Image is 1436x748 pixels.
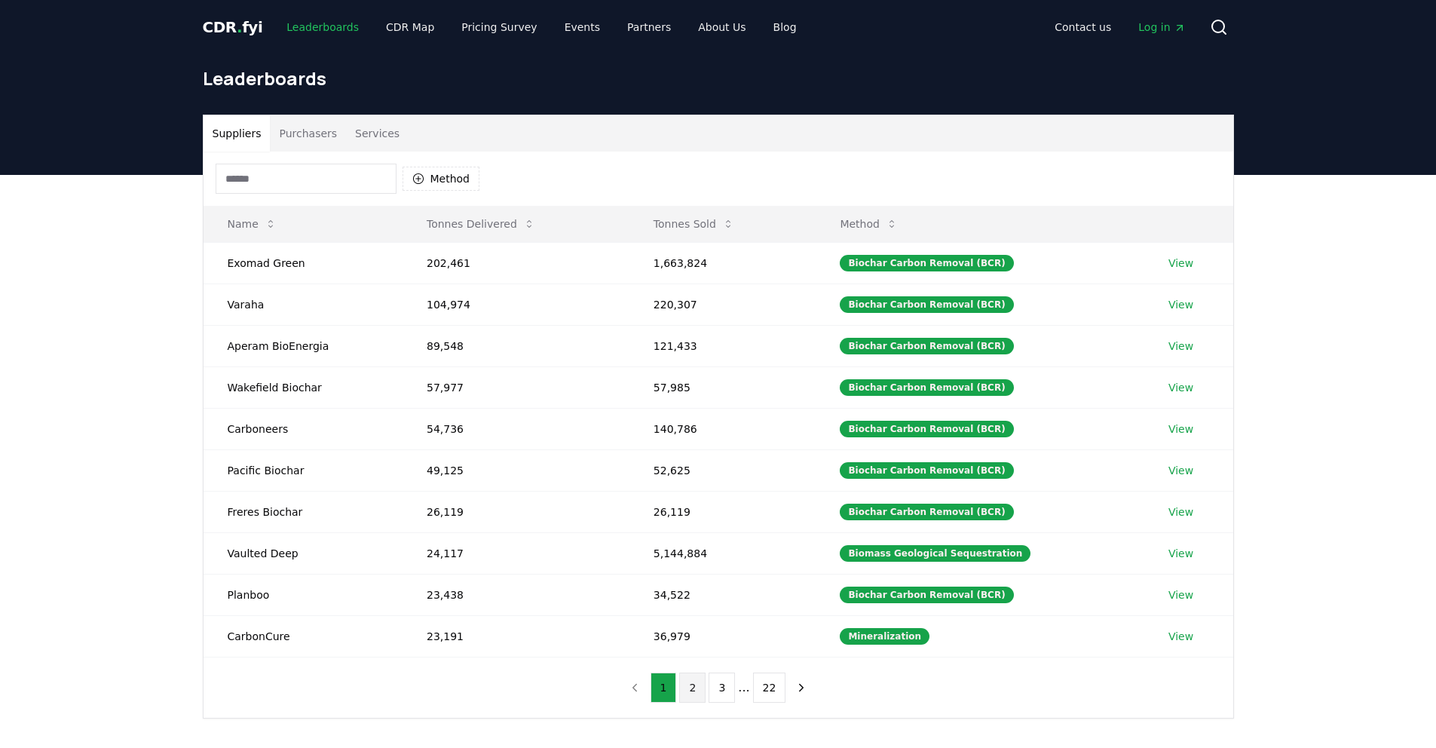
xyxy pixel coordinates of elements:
[738,679,749,697] li: ...
[403,242,629,284] td: 202,461
[651,673,677,703] button: 1
[629,615,816,657] td: 36,979
[840,587,1013,603] div: Biochar Carbon Removal (BCR)
[403,532,629,574] td: 24,117
[1043,14,1197,41] nav: Main
[204,366,403,408] td: Wakefield Biochar
[274,14,371,41] a: Leaderboards
[237,18,242,36] span: .
[629,284,816,325] td: 220,307
[403,167,480,191] button: Method
[403,284,629,325] td: 104,974
[204,532,403,574] td: Vaulted Deep
[270,115,346,152] button: Purchasers
[629,491,816,532] td: 26,119
[1043,14,1123,41] a: Contact us
[204,491,403,532] td: Freres Biochar
[1168,629,1193,644] a: View
[203,17,263,38] a: CDR.fyi
[1168,339,1193,354] a: View
[629,408,816,449] td: 140,786
[840,504,1013,520] div: Biochar Carbon Removal (BCR)
[204,242,403,284] td: Exomad Green
[679,673,706,703] button: 2
[761,14,809,41] a: Blog
[553,14,612,41] a: Events
[204,325,403,366] td: Aperam BioEnergia
[1168,504,1193,520] a: View
[840,338,1013,354] div: Biochar Carbon Removal (BCR)
[1168,546,1193,561] a: View
[403,574,629,615] td: 23,438
[840,379,1013,396] div: Biochar Carbon Removal (BCR)
[203,66,1234,90] h1: Leaderboards
[1168,256,1193,271] a: View
[274,14,808,41] nav: Main
[629,532,816,574] td: 5,144,884
[641,209,746,239] button: Tonnes Sold
[1168,587,1193,602] a: View
[629,449,816,491] td: 52,625
[204,615,403,657] td: CarbonCure
[204,408,403,449] td: Carboneers
[615,14,683,41] a: Partners
[403,615,629,657] td: 23,191
[204,574,403,615] td: Planboo
[629,574,816,615] td: 34,522
[709,673,735,703] button: 3
[1126,14,1197,41] a: Log in
[753,673,786,703] button: 22
[1168,297,1193,312] a: View
[1168,380,1193,395] a: View
[449,14,549,41] a: Pricing Survey
[1168,422,1193,437] a: View
[840,545,1030,562] div: Biomass Geological Sequestration
[403,325,629,366] td: 89,548
[629,242,816,284] td: 1,663,824
[686,14,758,41] a: About Us
[374,14,446,41] a: CDR Map
[216,209,289,239] button: Name
[403,408,629,449] td: 54,736
[629,366,816,408] td: 57,985
[840,421,1013,437] div: Biochar Carbon Removal (BCR)
[204,449,403,491] td: Pacific Biochar
[1138,20,1185,35] span: Log in
[403,366,629,408] td: 57,977
[788,673,814,703] button: next page
[203,18,263,36] span: CDR fyi
[840,296,1013,313] div: Biochar Carbon Removal (BCR)
[1168,463,1193,478] a: View
[415,209,547,239] button: Tonnes Delivered
[828,209,910,239] button: Method
[403,491,629,532] td: 26,119
[204,284,403,325] td: Varaha
[840,255,1013,271] div: Biochar Carbon Removal (BCR)
[840,628,929,645] div: Mineralization
[840,462,1013,479] div: Biochar Carbon Removal (BCR)
[204,115,271,152] button: Suppliers
[346,115,409,152] button: Services
[403,449,629,491] td: 49,125
[629,325,816,366] td: 121,433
